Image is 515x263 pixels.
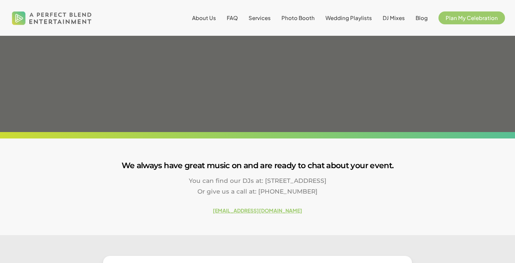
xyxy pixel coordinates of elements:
[10,5,94,31] img: A Perfect Blend Entertainment
[416,15,428,21] a: Blog
[192,14,216,21] span: About Us
[249,15,271,21] a: Services
[383,15,405,21] a: DJ Mixes
[197,188,318,195] span: Or give us a call at: [PHONE_NUMBER]
[227,15,238,21] a: FAQ
[325,15,372,21] a: Wedding Playlists
[281,15,315,21] a: Photo Booth
[189,177,327,184] span: You can find our DJs at: [STREET_ADDRESS]
[325,14,372,21] span: Wedding Playlists
[249,14,271,21] span: Services
[213,207,302,214] a: [EMAIL_ADDRESS][DOMAIN_NAME]
[227,14,238,21] span: FAQ
[383,14,405,21] span: DJ Mixes
[416,14,428,21] span: Blog
[438,15,505,21] a: Plan My Celebration
[192,15,216,21] a: About Us
[281,14,315,21] span: Photo Booth
[446,14,498,21] span: Plan My Celebration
